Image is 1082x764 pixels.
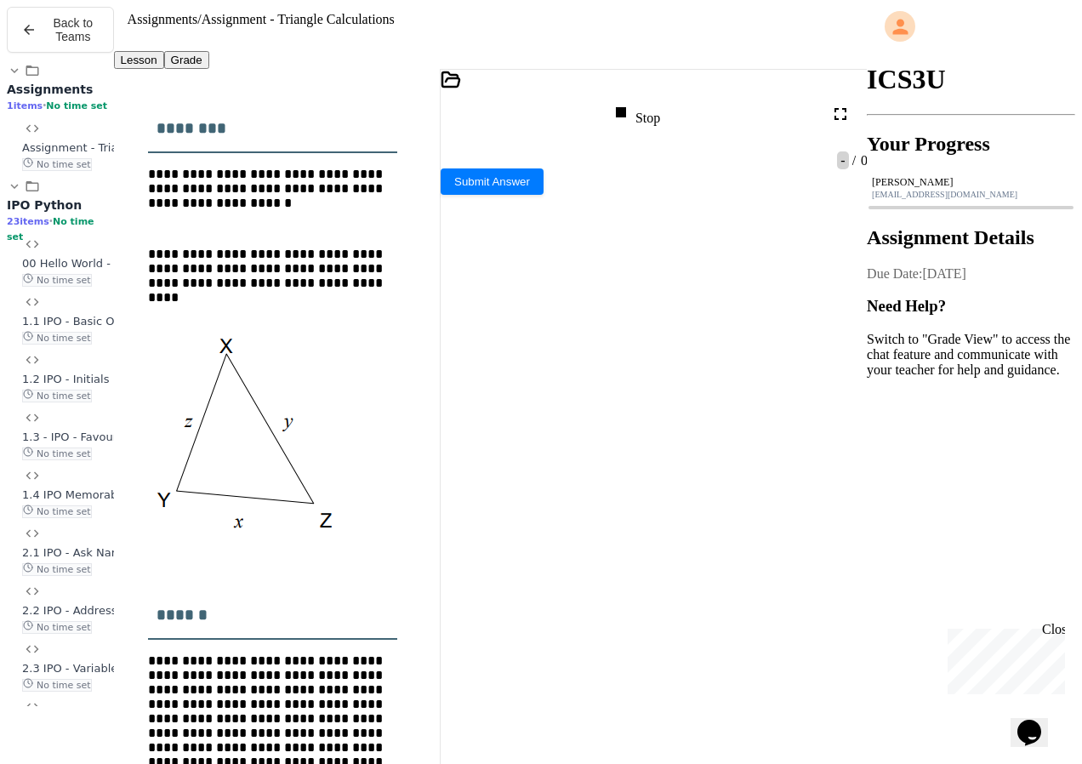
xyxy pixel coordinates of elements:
[22,373,109,385] span: 1.2 IPO - Initials
[867,7,1075,46] div: My Account
[7,216,49,227] span: 23 items
[197,12,201,26] span: /
[22,315,227,328] span: 1.1 IPO - Basic Output - Word Shapes
[941,622,1065,694] iframe: chat widget
[872,176,1070,189] div: [PERSON_NAME]
[22,604,117,617] span: 2.2 IPO - Address
[922,266,966,281] span: [DATE]
[43,100,46,111] span: •
[7,83,93,96] span: Assignments
[22,621,92,634] span: No time set
[22,488,192,501] span: 1.4 IPO Memorable Experience
[837,151,848,169] span: -
[128,12,198,26] span: Assignments
[611,102,660,126] div: Stop
[22,448,92,460] span: No time set
[22,257,187,270] span: 00 Hello World - First Program
[7,7,117,108] div: Chat with us now!Close
[114,51,164,69] button: Lesson
[867,64,1075,95] h1: ICS3U
[49,215,53,227] span: •
[867,266,922,281] span: Due Date:
[164,51,209,69] button: Grade
[441,168,544,195] button: Submit Answer
[22,662,152,675] span: 2.3 IPO - Variable Types
[22,274,92,287] span: No time set
[7,100,43,111] span: 1 items
[867,226,1075,249] h2: Assignment Details
[7,7,114,53] button: Back to Teams
[22,430,168,443] span: 1.3 - IPO - Favourite Quote
[867,332,1075,378] p: Switch to "Grade View" to access the chat feature and communicate with your teacher for help and ...
[22,141,213,154] span: Assignment - Triangle Calculations
[22,546,267,559] span: 2.1 IPO - Ask Name and age & bank balance
[22,390,92,402] span: No time set
[454,175,530,188] span: Submit Answer
[46,100,107,111] span: No time set
[202,12,395,26] span: Assignment - Triangle Calculations
[1011,696,1065,747] iframe: chat widget
[22,158,92,171] span: No time set
[22,332,92,345] span: No time set
[867,133,1075,156] h2: Your Progress
[872,190,1070,199] div: [EMAIL_ADDRESS][DOMAIN_NAME]
[857,153,868,168] span: 0
[47,16,100,43] span: Back to Teams
[22,563,92,576] span: No time set
[867,297,1075,316] h3: Need Help?
[22,679,92,692] span: No time set
[7,198,82,212] span: IPO Python
[22,505,92,518] span: No time set
[852,153,856,168] span: /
